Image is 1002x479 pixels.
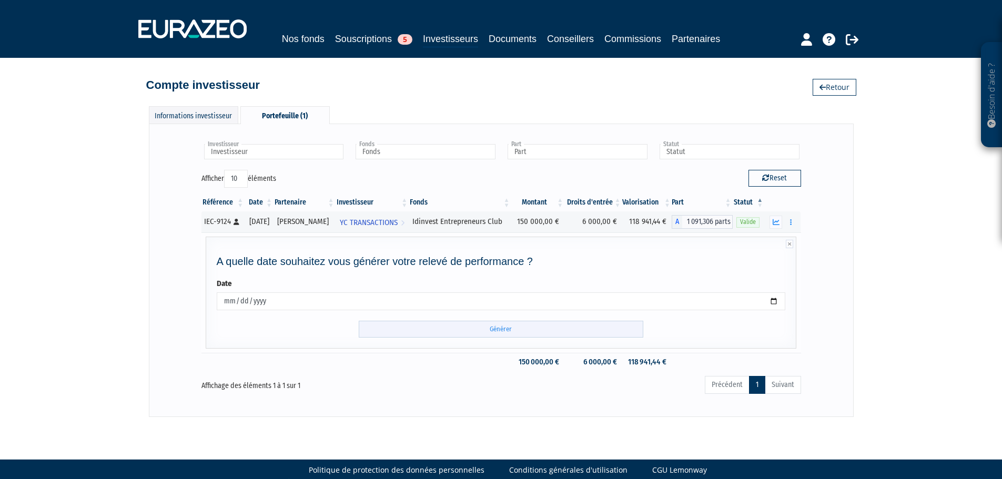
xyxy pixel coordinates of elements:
[282,32,325,46] a: Nos fonds
[398,34,412,45] span: 5
[489,32,537,46] a: Documents
[423,32,478,48] a: Investisseurs
[248,216,270,227] div: [DATE]
[138,19,247,38] img: 1732889491-logotype_eurazeo_blanc_rvb.png
[340,213,398,232] span: YC TRANSACTIONS
[509,465,627,475] a: Conditions générales d'utilisation
[224,170,248,188] select: Afficheréléments
[240,106,330,124] div: Portefeuille (1)
[672,215,682,229] span: A
[682,215,733,229] span: 1 091,306 parts
[749,376,765,394] a: 1
[604,32,661,46] a: Commissions
[149,106,238,124] div: Informations investisseur
[217,256,786,267] h4: A quelle date souhaitez vous générer votre relevé de performance ?
[146,79,260,91] h4: Compte investisseur
[733,193,765,211] th: Statut : activer pour trier la colonne par ordre d&eacute;croissant
[335,32,412,46] a: Souscriptions5
[652,465,707,475] a: CGU Lemonway
[672,215,733,229] div: A - Idinvest Entrepreneurs Club
[547,32,594,46] a: Conseillers
[217,278,232,289] label: Date
[201,193,245,211] th: Référence : activer pour trier la colonne par ordre croissant
[622,353,672,371] td: 118 941,44 €
[336,211,409,232] a: YC TRANSACTIONS
[622,193,672,211] th: Valorisation: activer pour trier la colonne par ordre croissant
[511,211,565,232] td: 150 000,00 €
[336,193,409,211] th: Investisseur: activer pour trier la colonne par ordre croissant
[201,170,276,188] label: Afficher éléments
[409,193,511,211] th: Fonds: activer pour trier la colonne par ordre croissant
[511,193,565,211] th: Montant: activer pour trier la colonne par ordre croissant
[672,193,733,211] th: Part: activer pour trier la colonne par ordre croissant
[234,219,239,225] i: [Français] Personne physique
[622,211,672,232] td: 118 941,44 €
[412,216,507,227] div: Idinvest Entrepreneurs Club
[813,79,856,96] a: Retour
[274,193,336,211] th: Partenaire: activer pour trier la colonne par ordre croissant
[401,213,404,232] i: Voir l'investisseur
[204,216,241,227] div: IEC-9124
[511,353,565,371] td: 150 000,00 €
[986,48,998,142] p: Besoin d'aide ?
[672,32,720,46] a: Partenaires
[359,321,643,338] input: Générer
[201,375,442,392] div: Affichage des éléments 1 à 1 sur 1
[245,193,274,211] th: Date: activer pour trier la colonne par ordre croissant
[564,193,622,211] th: Droits d'entrée: activer pour trier la colonne par ordre croissant
[564,211,622,232] td: 6 000,00 €
[564,353,622,371] td: 6 000,00 €
[309,465,484,475] a: Politique de protection des données personnelles
[736,217,760,227] span: Valide
[274,211,336,232] td: [PERSON_NAME]
[748,170,801,187] button: Reset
